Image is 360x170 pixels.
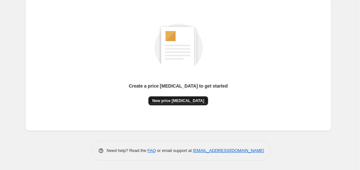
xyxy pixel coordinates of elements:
[152,98,204,103] span: New price [MEDICAL_DATA]
[193,148,264,153] a: [EMAIL_ADDRESS][DOMAIN_NAME]
[107,148,148,153] span: Need help? Read the
[129,83,228,89] p: Create a price [MEDICAL_DATA] to get started
[156,148,193,153] span: or email support at
[148,96,208,105] button: New price [MEDICAL_DATA]
[147,148,156,153] a: FAQ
